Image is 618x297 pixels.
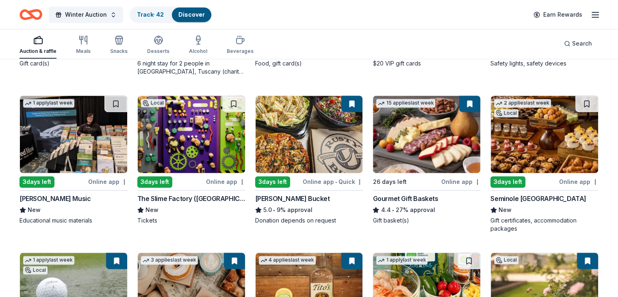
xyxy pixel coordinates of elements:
[76,32,91,59] button: Meals
[20,95,128,225] a: Image for Alfred Music1 applylast week3days leftOnline app[PERSON_NAME] MusicNewEducational music...
[65,10,107,20] span: Winter Auction
[255,59,363,68] div: Food, gift card(s)
[373,205,481,215] div: 27% approval
[189,48,207,55] div: Alcohol
[494,256,518,264] div: Local
[189,32,207,59] button: Alcohol
[137,11,164,18] a: Track· 42
[256,96,363,173] img: Image for Rusty Bucket
[376,256,427,264] div: 1 apply last week
[227,32,254,59] button: Beverages
[255,194,330,203] div: [PERSON_NAME] Bucket
[273,207,275,213] span: •
[494,109,518,117] div: Local
[137,95,245,225] a: Image for The Slime Factory (Wellington)Local3days leftOnline appThe Slime Factory ([GEOGRAPHIC_D...
[373,194,438,203] div: Gourmet Gift Baskets
[381,205,390,215] span: 4.4
[373,216,481,225] div: Gift basket(s)
[145,205,158,215] span: New
[147,48,169,55] div: Desserts
[255,176,290,188] div: 3 days left
[559,177,598,187] div: Online app
[490,176,525,188] div: 3 days left
[255,205,363,215] div: 9% approval
[88,177,128,187] div: Online app
[137,216,245,225] div: Tickets
[23,99,74,107] div: 1 apply last week
[490,216,598,233] div: Gift certificates, accommodation packages
[110,32,128,59] button: Snacks
[28,205,41,215] span: New
[137,176,172,188] div: 3 days left
[178,11,205,18] a: Discover
[263,205,272,215] span: 5.0
[373,96,480,173] img: Image for Gourmet Gift Baskets
[335,179,337,185] span: •
[255,216,363,225] div: Donation depends on request
[141,99,165,107] div: Local
[206,177,245,187] div: Online app
[303,177,363,187] div: Online app Quick
[441,177,481,187] div: Online app
[490,59,598,68] div: Safety lights, safety devices
[376,99,435,107] div: 15 applies last week
[373,177,406,187] div: 26 days left
[147,32,169,59] button: Desserts
[20,48,56,55] div: Auction & raffle
[20,96,127,173] img: Image for Alfred Music
[137,194,245,203] div: The Slime Factory ([GEOGRAPHIC_DATA])
[20,59,128,68] div: Gift card(s)
[490,95,598,233] a: Image for Seminole Hard Rock Hotel & Casino Hollywood2 applieslast weekLocal3days leftOnline appS...
[23,256,74,264] div: 1 apply last week
[20,5,42,24] a: Home
[259,256,316,264] div: 4 applies last week
[110,48,128,55] div: Snacks
[20,176,54,188] div: 3 days left
[529,7,587,22] a: Earn Rewards
[373,59,481,68] div: $20 VIP gift cards
[572,39,592,48] span: Search
[130,7,212,23] button: Track· 42Discover
[20,32,56,59] button: Auction & raffle
[49,7,123,23] button: Winter Auction
[557,35,598,52] button: Search
[20,194,91,203] div: [PERSON_NAME] Music
[23,266,48,274] div: Local
[491,96,598,173] img: Image for Seminole Hard Rock Hotel & Casino Hollywood
[255,95,363,225] a: Image for Rusty Bucket3days leftOnline app•Quick[PERSON_NAME] Bucket5.0•9% approvalDonation depen...
[490,194,586,203] div: Seminole [GEOGRAPHIC_DATA]
[494,99,551,107] div: 2 applies last week
[227,48,254,55] div: Beverages
[137,59,245,76] div: 6 night stay for 2 people in [GEOGRAPHIC_DATA], Tuscany (charity rate is $1380; retails at $2200;...
[76,48,91,55] div: Meals
[373,95,481,225] a: Image for Gourmet Gift Baskets15 applieslast week26 days leftOnline appGourmet Gift Baskets4.4•27...
[138,96,245,173] img: Image for The Slime Factory (Wellington)
[141,256,198,264] div: 3 applies last week
[392,207,394,213] span: •
[20,216,128,225] div: Educational music materials
[499,205,512,215] span: New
